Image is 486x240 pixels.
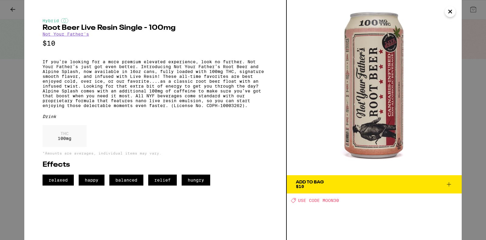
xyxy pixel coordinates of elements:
p: $10 [43,40,268,47]
div: Hybrid [43,18,268,23]
button: Close [445,6,456,17]
span: Hi. Need any help? [4,4,44,9]
button: Add To Bag$10 [287,175,462,193]
a: Not Your Father's [43,32,89,37]
p: If you’re looking for a more premium elevated experience, look no further. Not Your Father’s just... [43,59,268,108]
span: relief [148,175,177,186]
h2: Root Beer Live Resin Single - 100mg [43,24,268,32]
div: Add To Bag [296,180,324,184]
span: relaxed [43,175,74,186]
div: 100 mg [43,125,87,147]
span: USE CODE MOON30 [298,198,339,203]
img: hybridColor.svg [61,18,68,23]
p: *Amounts are averages, individual items may vary. [43,151,268,155]
span: hungry [182,175,210,186]
p: THC [58,131,71,136]
span: $10 [296,184,304,189]
h2: Effects [43,161,268,169]
span: happy [79,175,104,186]
div: Drink [43,114,268,119]
span: balanced [109,175,143,186]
